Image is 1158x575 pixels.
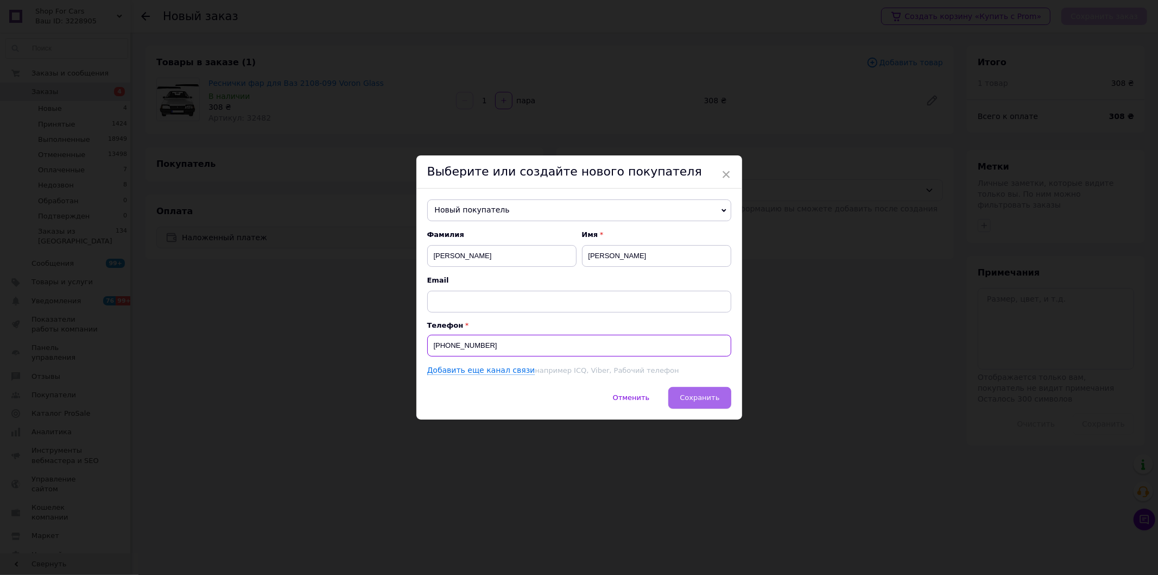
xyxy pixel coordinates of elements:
span: × [722,165,731,184]
span: Сохранить [680,393,719,402]
p: Телефон [427,321,731,329]
button: Сохранить [668,387,731,409]
input: Например: Иванов [427,245,577,267]
button: Отменить [602,387,661,409]
a: Добавить еще канал связи [427,366,535,375]
div: Выберите или создайте нового покупателя [416,155,742,189]
span: Отменить [613,393,650,402]
span: Email [427,276,731,285]
input: Например: Иван [582,245,731,267]
input: +38 096 0000000 [427,335,731,357]
span: Имя [582,230,731,240]
span: например ICQ, Viber, Рабочий телефон [535,366,679,374]
span: Фамилия [427,230,577,240]
span: Новый покупатель [427,199,731,221]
